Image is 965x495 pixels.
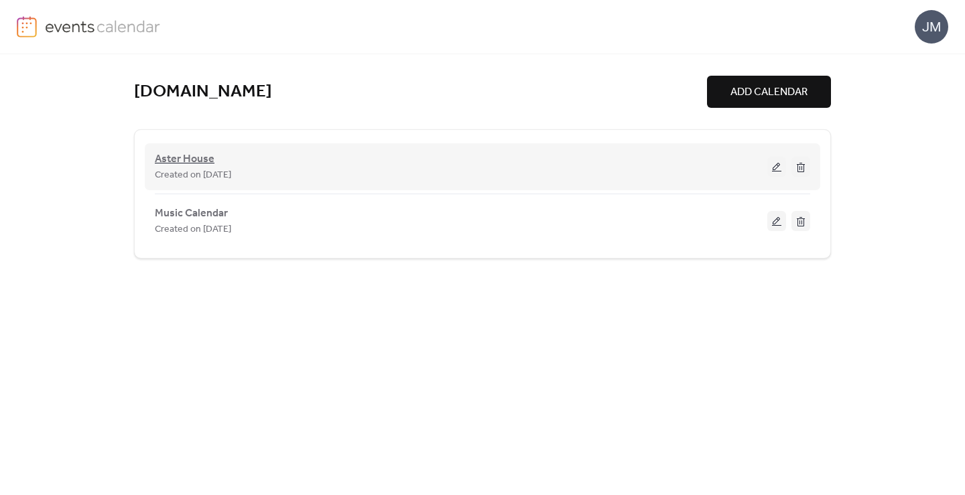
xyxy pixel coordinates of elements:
[155,155,214,163] a: Aster House
[134,81,272,103] a: [DOMAIN_NAME]
[155,151,214,167] span: Aster House
[155,222,231,238] span: Created on [DATE]
[707,76,831,108] button: ADD CALENDAR
[915,10,948,44] div: JM
[17,16,37,38] img: logo
[155,206,228,222] span: Music Calendar
[730,84,808,100] span: ADD CALENDAR
[155,167,231,184] span: Created on [DATE]
[155,210,228,217] a: Music Calendar
[45,16,161,36] img: logo-type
